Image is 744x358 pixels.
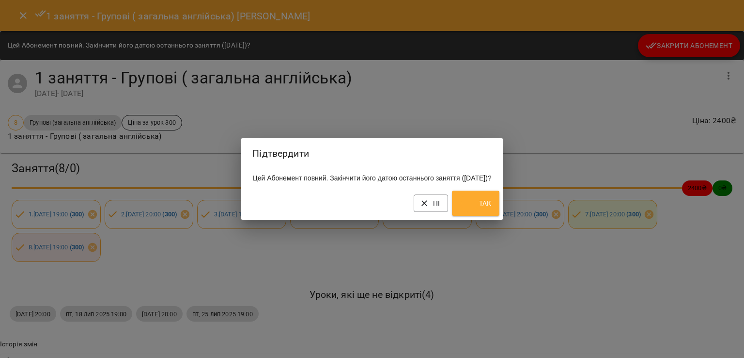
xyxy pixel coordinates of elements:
span: Так [460,194,492,213]
span: Ні [421,197,440,209]
button: Так [452,191,499,216]
h2: Підтвердити [252,146,491,161]
div: Цей Абонемент повний. Закінчити його датою останнього заняття ([DATE])? [241,169,503,187]
button: Ні [414,195,448,212]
